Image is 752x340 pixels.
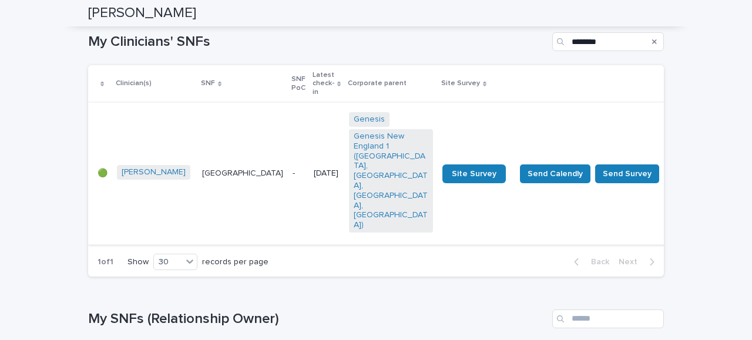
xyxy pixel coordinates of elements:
input: Search [552,309,664,328]
a: Genesis New England 1 ([GEOGRAPHIC_DATA], [GEOGRAPHIC_DATA], [GEOGRAPHIC_DATA], [GEOGRAPHIC_DATA]) [354,132,428,230]
p: - [293,169,304,179]
p: 🟢 [98,169,108,179]
p: 1 of 1 [88,248,123,277]
span: Back [584,258,609,266]
p: records per page [202,257,268,267]
p: [GEOGRAPHIC_DATA] [202,169,283,179]
input: Search [552,32,664,51]
div: 30 [154,256,182,268]
p: Show [127,257,149,267]
button: Back [565,257,614,267]
button: Send Survey [595,164,659,183]
a: Genesis [354,115,385,124]
p: SNF PoC [291,73,305,95]
p: [DATE] [314,169,340,179]
p: Site Survey [441,77,480,90]
span: Send Survey [603,168,652,180]
p: Corporate parent [348,77,407,90]
tr: 🟢[PERSON_NAME] [GEOGRAPHIC_DATA]-[DATE]Genesis Genesis New England 1 ([GEOGRAPHIC_DATA], [GEOGRAP... [88,103,678,245]
button: Next [614,257,664,267]
h1: My Clinicians' SNFs [88,33,548,51]
a: [PERSON_NAME] [122,167,186,177]
h2: [PERSON_NAME] [88,5,196,22]
a: Site Survey [442,164,506,183]
p: Clinician(s) [116,77,152,90]
h1: My SNFs (Relationship Owner) [88,311,548,328]
p: SNF [201,77,215,90]
span: Send Calendly [528,168,583,180]
p: Latest check-in [313,69,334,99]
button: Send Calendly [520,164,590,183]
span: Next [619,258,644,266]
span: Site Survey [452,170,496,178]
